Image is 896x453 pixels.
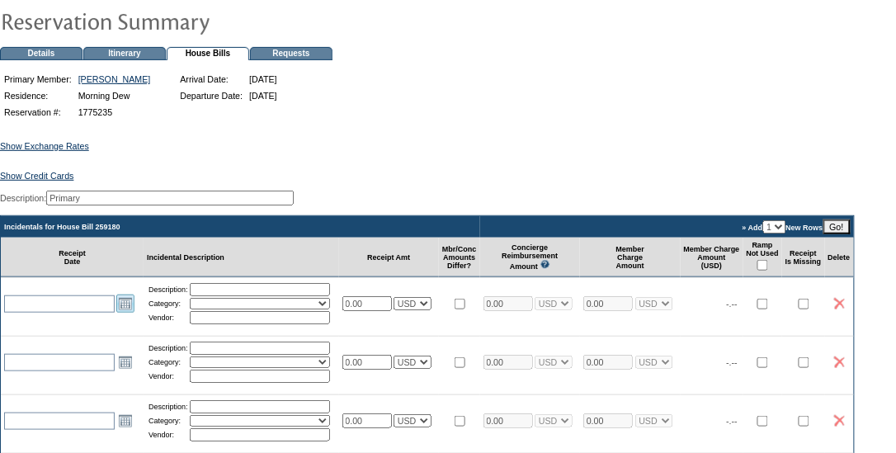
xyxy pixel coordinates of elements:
td: Mbr/Conc Amounts Differ? [439,238,480,277]
td: Member Charge Amount (USD) [681,238,743,277]
td: Description: [149,342,188,355]
td: Category: [149,298,188,309]
td: Primary Member: [2,72,74,87]
td: Requests [250,47,332,60]
td: Vendor: [149,311,188,324]
td: Vendor: [149,428,188,441]
td: Category: [149,356,188,368]
td: Reservation #: [2,105,74,120]
td: Arrival Date: [177,72,245,87]
td: Description: [149,283,188,296]
td: Incidental Description [144,238,339,277]
input: Go! [823,219,851,234]
td: Morning Dew [76,88,153,103]
a: Open the calendar popup. [116,353,134,371]
span: -.-- [727,357,738,367]
td: Receipt Is Missing [782,238,825,277]
img: questionMark_lightBlue.gif [540,260,550,269]
td: [DATE] [247,88,280,103]
a: Open the calendar popup. [116,295,134,313]
td: [DATE] [247,72,280,87]
td: Incidentals for House Bill 259180 [1,216,480,238]
td: Category: [149,415,188,427]
td: » Add New Rows [480,216,854,238]
td: Ramp Not Used [743,238,783,277]
td: Concierge Reimbursement Amount [480,238,581,277]
td: Departure Date: [177,88,245,103]
td: 1775235 [76,105,153,120]
td: Residence: [2,88,74,103]
td: Member Charge Amount [580,238,681,277]
img: icon_delete2.gif [834,356,845,368]
img: icon_delete2.gif [834,298,845,309]
span: -.-- [727,416,738,426]
img: icon_delete2.gif [834,415,845,427]
span: -.-- [727,299,738,309]
td: Itinerary [83,47,166,60]
td: Description: [149,400,188,413]
td: Vendor: [149,370,188,383]
td: Receipt Date [1,238,144,277]
td: Receipt Amt [339,238,440,277]
td: House Bills [167,47,249,60]
a: [PERSON_NAME] [78,74,151,84]
a: Open the calendar popup. [116,412,134,430]
td: Delete [825,238,854,277]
